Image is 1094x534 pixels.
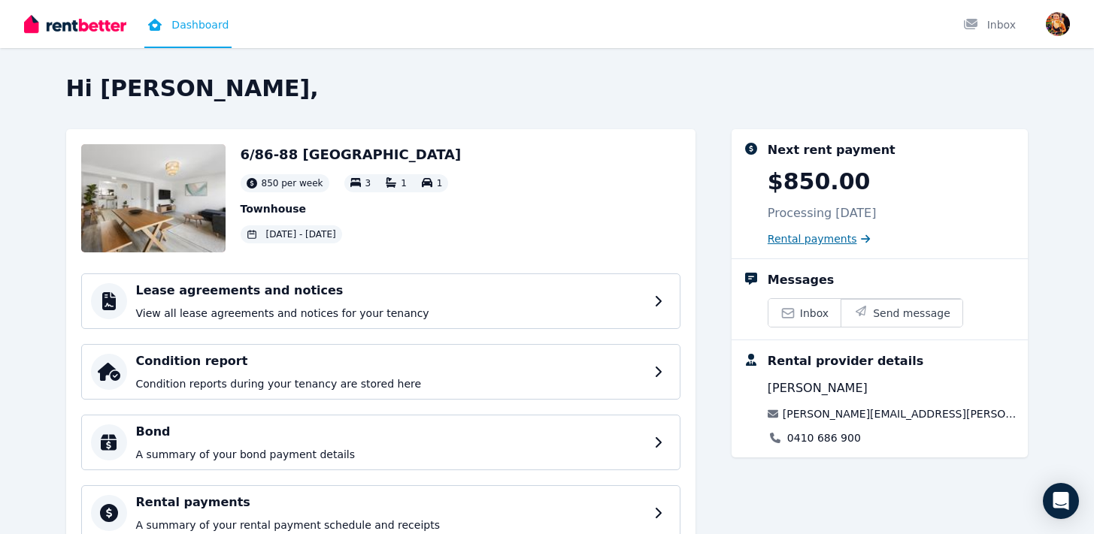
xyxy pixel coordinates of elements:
[783,406,1017,421] a: [PERSON_NAME][EMAIL_ADDRESS][PERSON_NAME][DOMAIN_NAME]
[768,299,841,327] a: Inbox
[800,306,829,321] span: Inbox
[365,178,371,189] span: 3
[136,493,645,511] h4: Rental payments
[81,144,226,252] img: Property Url
[1046,12,1070,36] img: Magdalena Ewa Hajduk
[768,141,896,159] div: Next rent payment
[136,517,645,532] p: A summary of your rental payment schedule and receipts
[136,423,645,441] h4: Bond
[873,306,950,321] span: Send message
[136,306,645,321] p: View all lease agreements and notices for your tenancy
[787,430,861,445] a: 0410 686 900
[136,447,645,462] p: A summary of your bond payment details
[266,228,336,240] span: [DATE] - [DATE]
[241,144,462,165] h2: 6/86-88 [GEOGRAPHIC_DATA]
[768,379,868,397] span: [PERSON_NAME]
[768,271,834,289] div: Messages
[1043,483,1079,519] div: Open Intercom Messenger
[768,204,877,222] p: Processing [DATE]
[768,231,871,246] a: Rental payments
[136,282,645,300] h4: Lease agreements and notices
[241,201,462,216] p: Townhouse
[768,168,871,195] p: $850.00
[768,352,923,370] div: Rental provider details
[963,17,1016,32] div: Inbox
[437,178,443,189] span: 1
[66,75,1029,102] h2: Hi [PERSON_NAME],
[841,299,962,327] button: Send message
[136,352,645,370] h4: Condition report
[768,231,857,246] span: Rental payments
[24,13,126,35] img: RentBetter
[401,178,407,189] span: 1
[262,177,323,189] span: 850 per week
[136,376,645,391] p: Condition reports during your tenancy are stored here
